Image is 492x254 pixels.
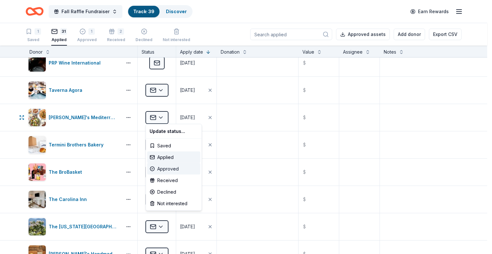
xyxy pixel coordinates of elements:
[147,163,200,175] div: Approved
[147,152,200,163] div: Applied
[147,198,200,209] div: Not interested
[147,186,200,198] div: Declined
[147,175,200,186] div: Received
[147,126,200,137] div: Update status...
[147,140,200,152] div: Saved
